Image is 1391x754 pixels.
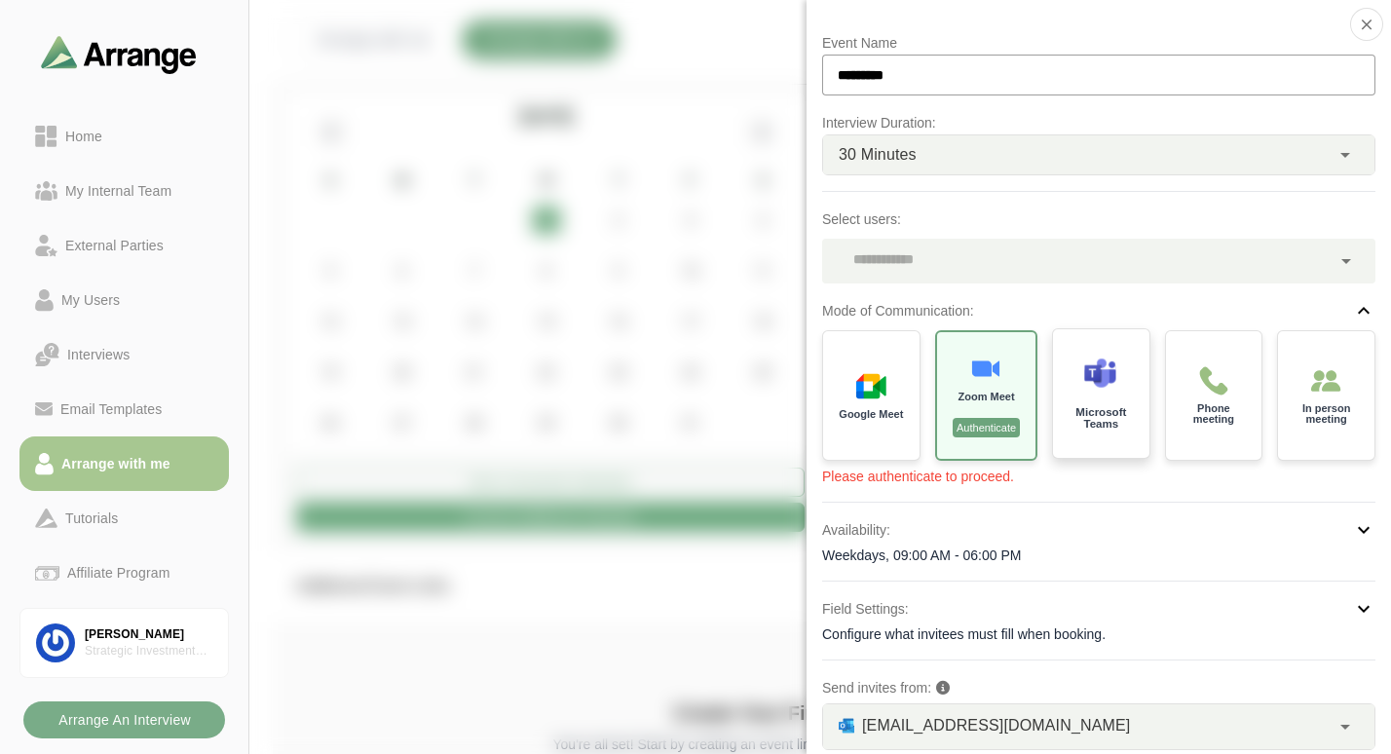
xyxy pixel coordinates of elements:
a: My Users [19,273,229,327]
div: [PERSON_NAME] [85,626,212,643]
p: Select users: [822,207,1375,231]
div: Email Templates [53,397,169,421]
a: My Internal Team [19,164,229,218]
img: Microsoft Teams [1084,358,1115,389]
img: Zoom Meet [971,354,1000,383]
div: Interviews [59,343,137,366]
div: Strategic Investment Group [85,643,212,660]
div: External Parties [57,234,171,257]
div: My Users [54,288,128,312]
a: Email Templates [19,382,229,436]
div: Affiliate Program [59,561,177,584]
span: 30 Minutes [839,142,917,168]
p: Phone meeting [1182,403,1247,425]
p: Field Settings: [822,597,909,621]
img: Google Meet [856,371,885,400]
div: Arrange with me [54,452,178,475]
div: Weekdays, 09:00 AM - 06:00 PM [822,546,1375,565]
p: Microsoft Teams [1067,407,1135,430]
img: GRAPH [839,718,854,734]
img: IIn person [1311,366,1340,396]
img: arrangeai-name-small-logo.4d2b8aee.svg [41,35,197,73]
p: Interview Duration: [822,111,1375,134]
a: Home [19,109,229,164]
a: External Parties [19,218,229,273]
b: Arrange An Interview [57,701,191,738]
a: Tutorials [19,491,229,546]
span: [EMAIL_ADDRESS][DOMAIN_NAME] [862,713,1130,738]
div: Tutorials [57,507,126,530]
p: Google Meet [839,409,903,420]
img: Phone meeting [1199,366,1228,396]
a: Affiliate Program [19,546,229,600]
p: Authenticate [953,418,1020,437]
div: Configure what invitees must fill when booking. [822,624,1375,644]
button: Arrange An Interview [23,701,225,738]
p: Send invites from: [822,676,1375,699]
div: Home [57,125,110,148]
p: Availability: [822,518,890,542]
p: In person meeting [1294,403,1359,425]
p: Please authenticate to proceed. [822,467,1375,486]
p: Zoom Meet [958,392,1014,402]
div: My Internal Team [57,179,179,203]
a: [PERSON_NAME]Strategic Investment Group [19,608,229,678]
p: Event Name [822,31,1375,55]
a: Interviews [19,327,229,382]
p: Mode of Communication: [822,299,974,322]
a: Arrange with me [19,436,229,491]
